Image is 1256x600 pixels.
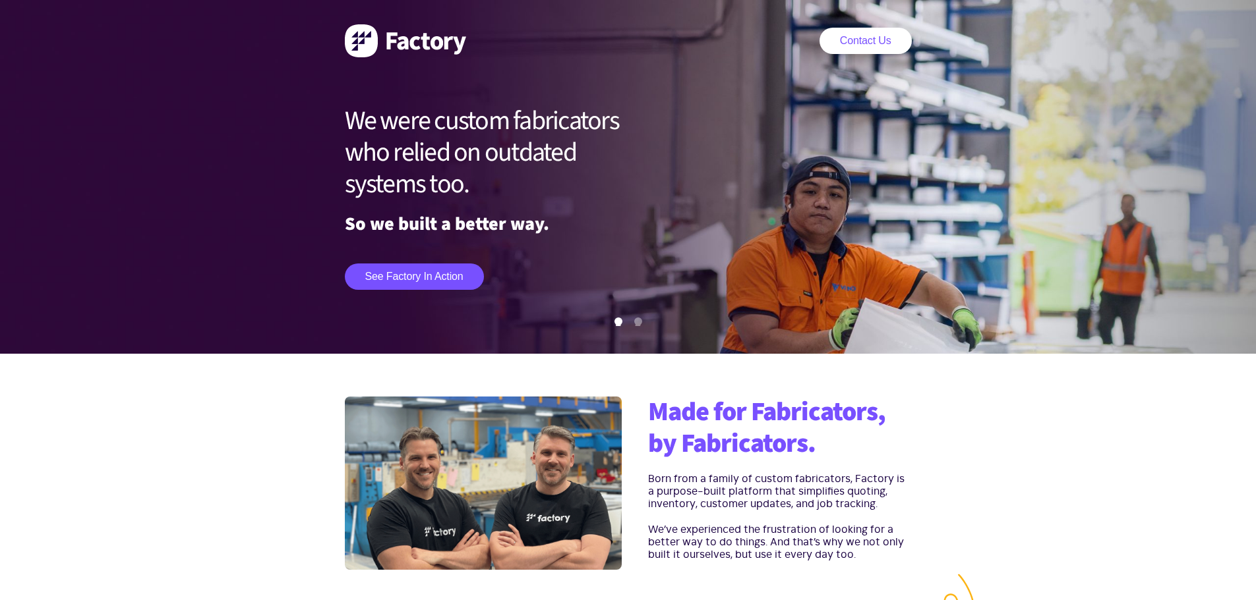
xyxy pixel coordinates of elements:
h1: We were custom fabricators who relied on outdated systems too. [345,105,655,200]
p: Born from a family of custom fabricators, Factory is a purpose-built platform that simplifies quo... [648,473,912,510]
p: We’ve experienced the frustration of looking for a better way to do things. And that’s why we not... [648,524,912,561]
button: 1 of 2 [614,317,622,325]
button: 2 of 2 [634,317,642,325]
img: Factory [345,24,466,57]
a: Contact Us [820,28,912,54]
iframe: Chat Widget [1190,537,1256,600]
a: See Factory in action [345,263,484,290]
h2: Made for Fabricators, by Fabricators. [648,396,912,460]
p: So we built a better way. [345,218,655,231]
